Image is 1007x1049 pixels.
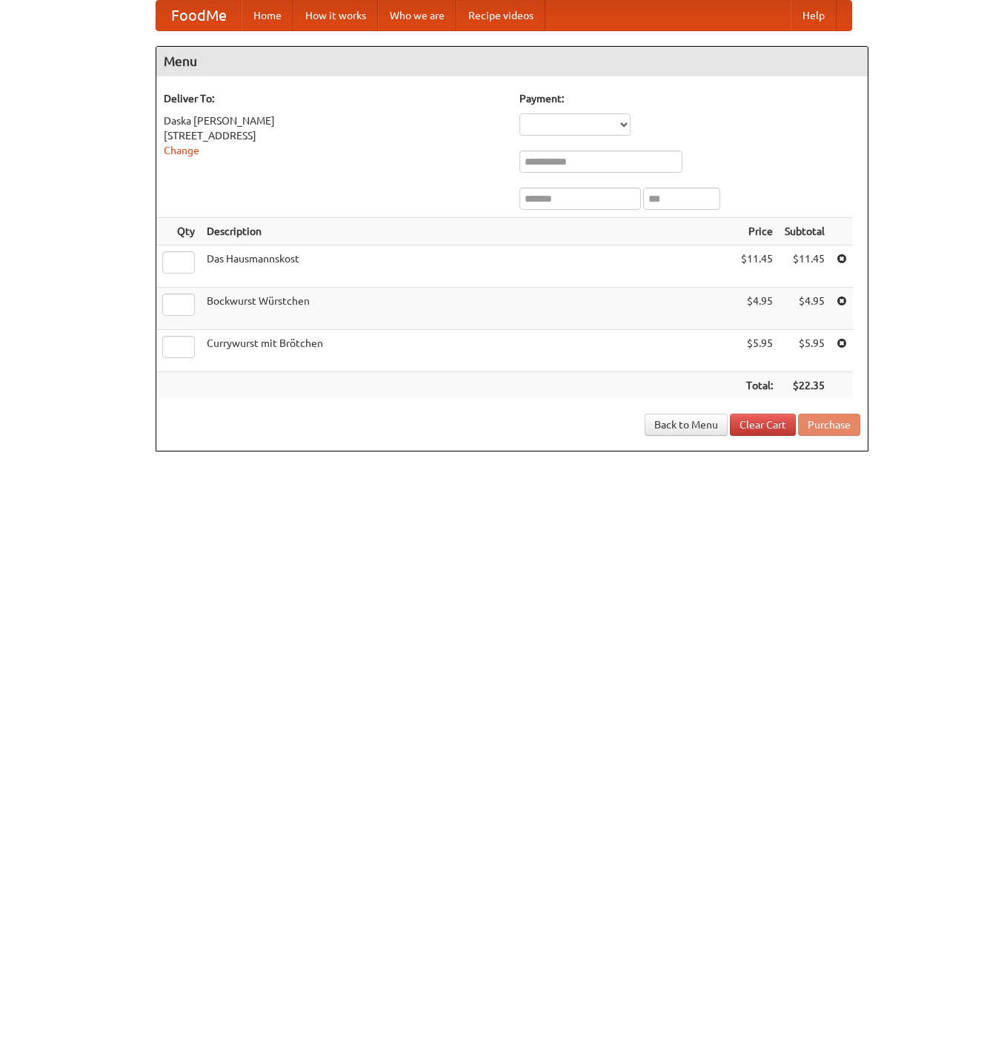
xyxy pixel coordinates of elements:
[378,1,456,30] a: Who we are
[164,145,199,156] a: Change
[735,330,779,372] td: $5.95
[201,288,735,330] td: Bockwurst Würstchen
[519,91,860,106] h5: Payment:
[779,330,831,372] td: $5.95
[242,1,293,30] a: Home
[791,1,837,30] a: Help
[645,414,728,436] a: Back to Menu
[201,330,735,372] td: Currywurst mit Brötchen
[201,218,735,245] th: Description
[735,288,779,330] td: $4.95
[164,113,505,128] div: Daska [PERSON_NAME]
[201,245,735,288] td: Das Hausmannskost
[156,1,242,30] a: FoodMe
[735,372,779,400] th: Total:
[730,414,796,436] a: Clear Cart
[779,372,831,400] th: $22.35
[156,218,201,245] th: Qty
[456,1,545,30] a: Recipe videos
[779,288,831,330] td: $4.95
[779,245,831,288] td: $11.45
[735,245,779,288] td: $11.45
[798,414,860,436] button: Purchase
[779,218,831,245] th: Subtotal
[156,47,868,76] h4: Menu
[164,91,505,106] h5: Deliver To:
[293,1,378,30] a: How it works
[164,128,505,143] div: [STREET_ADDRESS]
[735,218,779,245] th: Price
